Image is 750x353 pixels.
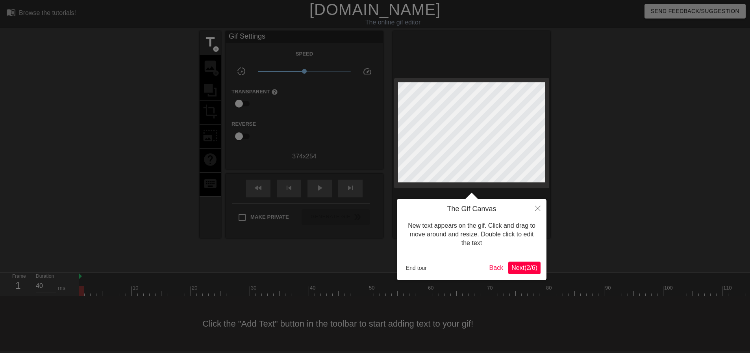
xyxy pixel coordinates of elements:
span: Next ( 2 / 6 ) [511,264,537,271]
div: New text appears on the gif. Click and drag to move around and resize. Double click to edit the text [403,214,541,256]
button: Back [486,262,507,274]
h4: The Gif Canvas [403,205,541,214]
button: Next [508,262,541,274]
button: Close [529,199,546,217]
button: End tour [403,262,430,274]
